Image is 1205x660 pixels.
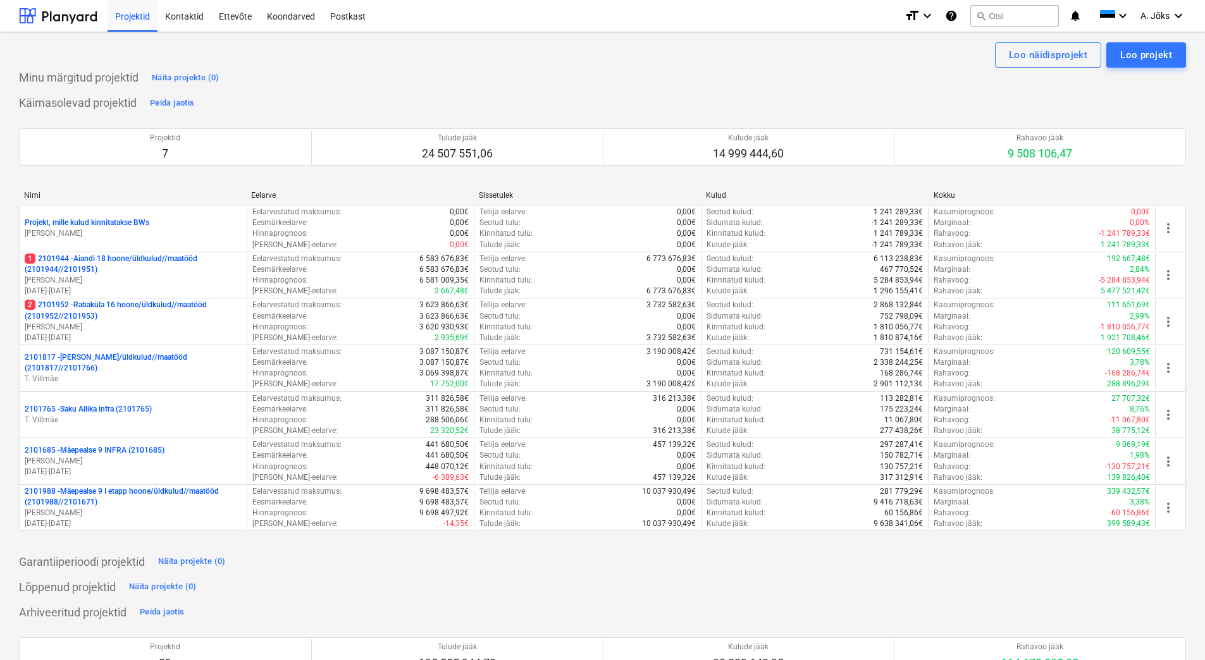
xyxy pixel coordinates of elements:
p: -6 389,63€ [433,472,469,483]
p: Seotud kulud : [707,346,753,357]
p: Kinnitatud kulud : [707,508,765,518]
p: 311 826,58€ [426,393,469,404]
p: 3 087 150,87€ [419,346,469,357]
p: Tellija eelarve : [479,393,527,404]
p: Eelarvestatud maksumus : [252,393,342,404]
p: 288 896,29€ [1107,379,1150,389]
p: Eesmärkeelarve : [252,497,308,508]
p: 2 338 244,25€ [874,357,923,368]
p: Eelarvestatud maksumus : [252,254,342,264]
p: 2,84% [1130,264,1150,275]
p: Sidumata kulud : [707,357,763,368]
p: 448 070,12€ [426,461,469,472]
p: Kasumiprognoos : [934,393,995,404]
p: 5 477 521,42€ [1101,286,1150,296]
p: [PERSON_NAME] [25,228,242,239]
p: [PERSON_NAME]-eelarve : [252,379,338,389]
p: -60 156,86€ [1109,508,1150,518]
p: 6 773 676,83€ [646,254,696,264]
p: Tulude jääk : [479,286,521,296]
p: 5 284 853,94€ [874,275,923,286]
p: 6 583 676,83€ [419,264,469,275]
p: 0,00€ [1131,207,1150,217]
p: 192 667,48€ [1107,254,1150,264]
p: 130 757,21€ [880,461,923,472]
p: 0,00€ [677,368,696,379]
p: 9 698 483,57€ [419,497,469,508]
p: 6 583 676,83€ [419,254,469,264]
p: Eelarvestatud maksumus : [252,439,342,450]
p: 467 770,52€ [880,264,923,275]
p: Kinnitatud kulud : [707,461,765,472]
p: 288 506,06€ [426,415,469,425]
p: 7 [150,146,180,161]
div: Peida jaotis [150,96,194,111]
p: 9 698 497,92€ [419,508,469,518]
p: 457 139,32€ [653,439,696,450]
p: 1 810 874,16€ [874,333,923,343]
p: 0,00€ [450,240,469,250]
div: Sissetulek [479,191,696,200]
div: Kulud [706,191,923,200]
p: Tellija eelarve : [479,346,527,357]
p: Marginaal : [934,264,970,275]
p: Sidumata kulud : [707,450,763,461]
p: 0,00€ [677,508,696,518]
p: 17 752,00€ [430,379,469,389]
p: [PERSON_NAME]-eelarve : [252,518,338,529]
p: Sidumata kulud : [707,404,763,415]
p: 3 620 930,93€ [419,322,469,333]
p: 113 282,81€ [880,393,923,404]
p: Rahavoog : [934,228,970,239]
p: [PERSON_NAME] [25,275,242,286]
p: -1 241 789,33€ [1099,228,1150,239]
p: 3 190 008,42€ [646,379,696,389]
p: -11 067,80€ [1109,415,1150,425]
button: Näita projekte (0) [155,551,229,571]
p: 139 826,40€ [1107,472,1150,483]
p: 0,00€ [450,217,469,228]
p: 1 241 289,33€ [874,207,923,217]
p: Kinnitatud tulu : [479,508,533,518]
p: Kinnitatud kulud : [707,368,765,379]
span: 2 [25,300,35,310]
p: 9 698 483,57€ [419,486,469,497]
p: 2 667,48€ [435,286,469,296]
p: 0,00€ [677,207,696,217]
p: 3,38% [1130,497,1150,508]
p: Marginaal : [934,450,970,461]
p: 38 775,12€ [1111,425,1150,436]
p: 2101952 - Rabaküla 16 hoone/üldkulud//maatööd (2101952//2101953) [25,300,242,321]
p: Kulude jääk : [707,333,749,343]
p: Kinnitatud kulud : [707,275,765,286]
p: [PERSON_NAME] [25,508,242,518]
p: Rahavoo jääk : [934,333,982,343]
p: Marginaal : [934,357,970,368]
p: Kulude jääk : [707,240,749,250]
button: Näita projekte (0) [126,577,200,597]
p: 281 779,29€ [880,486,923,497]
div: Näita projekte (0) [152,71,219,85]
p: Rahavoo jääk [1008,133,1072,144]
p: 316 213,38€ [653,393,696,404]
p: Rahavoo jääk : [934,240,982,250]
p: [DATE] - [DATE] [25,467,242,477]
p: Rahavoog : [934,275,970,286]
p: 6 773 676,83€ [646,286,696,296]
p: Rahavoo jääk : [934,472,982,483]
p: Seotud tulu : [479,264,521,275]
p: Sidumata kulud : [707,217,763,228]
div: 2101765 -Saku Allika infra (2101765)T. Villmäe [25,404,242,425]
p: 752 798,09€ [880,311,923,322]
p: Kinnitatud tulu : [479,415,533,425]
p: [PERSON_NAME]-eelarve : [252,425,338,436]
p: Minu märgitud projektid [19,70,139,85]
p: Kinnitatud tulu : [479,322,533,333]
p: 6 113 238,83€ [874,254,923,264]
i: format_size [905,8,920,23]
p: [PERSON_NAME]-eelarve : [252,333,338,343]
p: 24 507 551,06 [422,146,493,161]
p: 10 037 930,49€ [642,486,696,497]
p: Kulude jääk : [707,472,749,483]
p: Eesmärkeelarve : [252,311,308,322]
